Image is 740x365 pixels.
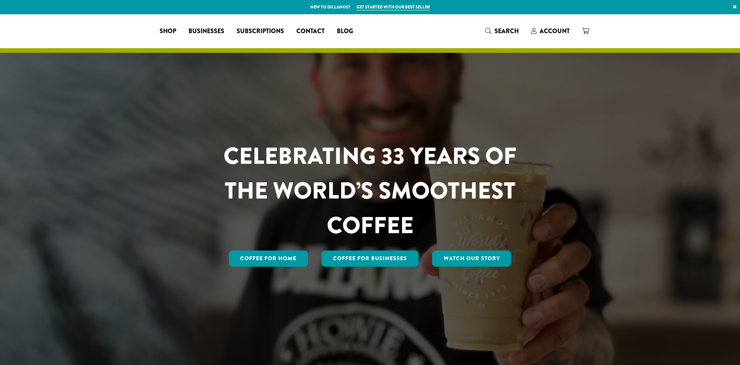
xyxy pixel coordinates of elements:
span: Contact [296,27,325,36]
a: Watch Our Story [432,251,511,267]
a: Get started with our best seller [357,4,430,10]
span: Shop [160,27,176,36]
h1: CELEBRATING 33 YEARS OF THE WORLD’S SMOOTHEST COFFEE [201,139,539,243]
span: Account [540,27,570,35]
a: Search [479,25,525,37]
span: Subscriptions [237,27,284,36]
a: Shop [153,25,182,37]
a: Coffee For Businesses [321,251,419,267]
span: Search [494,27,519,35]
span: Businesses [188,27,224,36]
a: Coffee for Home [229,251,308,267]
span: Blog [337,27,353,36]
